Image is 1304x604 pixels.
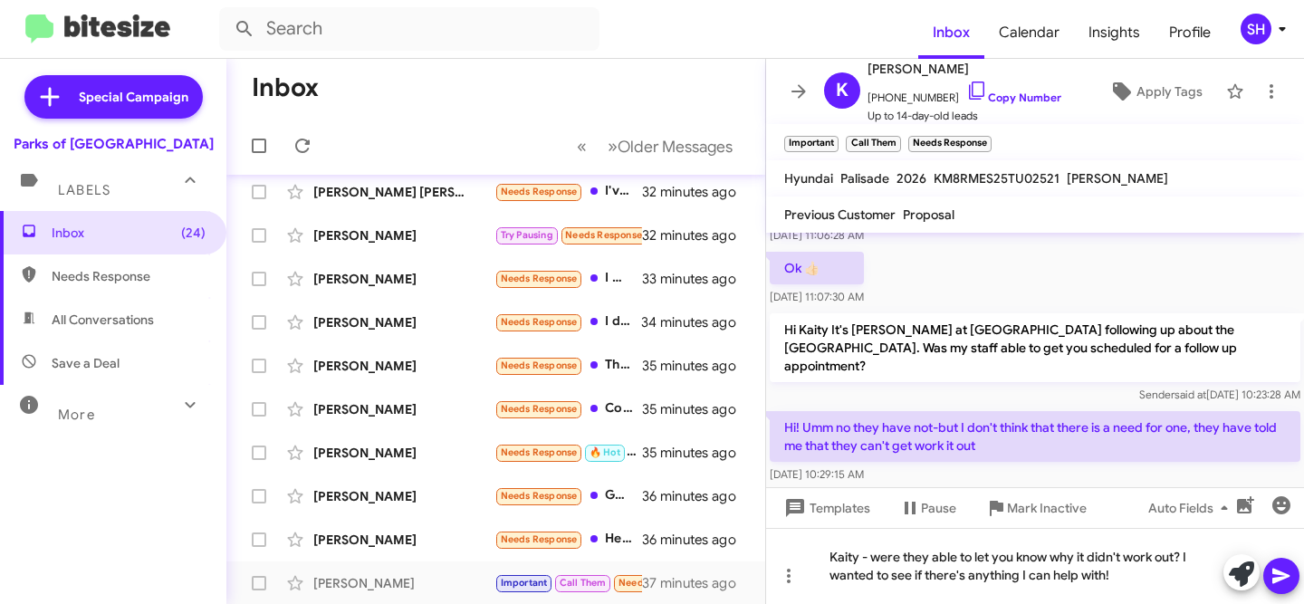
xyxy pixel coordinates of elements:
span: Try Pausing [501,229,553,241]
div: [PERSON_NAME] [313,270,494,288]
span: Labels [58,182,110,198]
span: Needs Response [501,446,578,458]
span: Hyundai [784,170,833,187]
a: Insights [1074,6,1155,59]
span: (24) [181,224,206,242]
div: 33 minutes ago [642,270,751,288]
div: The truck is very close to what I need. I just need some information verified in person because I... [494,355,642,376]
button: Next [597,128,743,165]
span: K [836,76,849,105]
div: [PERSON_NAME] [313,444,494,462]
span: Templates [781,492,870,524]
div: [PERSON_NAME] [PERSON_NAME] [313,183,494,201]
div: [PERSON_NAME] [313,226,494,244]
div: [PERSON_NAME] [313,531,494,549]
small: Needs Response [908,136,992,152]
span: KM8RMES25TU02521 [934,170,1059,187]
div: 34 minutes ago [642,313,751,331]
input: Search [219,7,599,51]
span: Needs Response [501,316,578,328]
div: I've looked into it and I currently will not be able to get a payment i could afford to far under... [494,181,642,202]
div: I'm not 100% sure yet on a day or time I'm working hurricane damage at this moment in the [GEOGRA... [494,225,642,245]
span: Previous Customer [784,206,896,223]
span: Needs Response [501,360,578,371]
span: 🔥 Hot [590,446,620,458]
button: Auto Fields [1134,492,1250,524]
span: Needs Response [501,533,578,545]
span: Needs Response [501,490,578,502]
a: Special Campaign [24,75,203,119]
span: » [608,135,618,158]
span: [DATE] 11:06:28 AM [770,228,864,242]
span: Apply Tags [1136,75,1203,108]
span: Up to 14-day-old leads [868,107,1061,125]
button: Pause [885,492,971,524]
span: « [577,135,587,158]
span: Save a Deal [52,354,120,372]
div: 36 minutes ago [642,531,751,549]
span: Needs Response [565,229,642,241]
div: SH [1241,14,1271,44]
span: [DATE] 11:07:30 AM [770,290,864,303]
span: [PERSON_NAME] [868,58,1061,80]
div: Kaity - were they able to let you know why it didn't work out? I wanted to see if there's anythin... [766,528,1304,604]
span: Mark Inactive [1007,492,1087,524]
span: Call Them [560,577,607,589]
div: Good morning! I recently told another representative that I won't be able come until later this y... [494,442,642,463]
button: SH [1225,14,1284,44]
p: Hi Kaity It's [PERSON_NAME] at [GEOGRAPHIC_DATA] following up about the [GEOGRAPHIC_DATA]. Was my... [770,313,1300,382]
span: said at [1175,388,1206,401]
div: 36 minutes ago [642,487,751,505]
div: [PERSON_NAME] [313,313,494,331]
div: I may can use a second vehicle for my business but it doesn't make sense for me to involve a cosi... [494,268,642,289]
div: 37 minutes ago [642,574,751,592]
span: More [58,407,95,423]
div: I did but your finance guy and sales rep said they couldn't do anything because of my trade being... [494,312,642,332]
small: Call Them [846,136,900,152]
span: Needs Response [501,403,578,415]
h1: Inbox [252,73,319,102]
div: Good morning. Firstly, I'd like an OTD quote for consideration. I will require transport/shipping... [494,485,642,506]
a: Inbox [918,6,984,59]
span: Needs Response [618,577,695,589]
div: Hey [PERSON_NAME], this is [PERSON_NAME]. After considering the Tahoe with no thorough option, we... [494,529,642,550]
button: Mark Inactive [971,492,1101,524]
button: Apply Tags [1093,75,1217,108]
a: Calendar [984,6,1074,59]
div: 35 minutes ago [642,400,751,418]
span: All Conversations [52,311,154,329]
span: [DATE] 10:29:15 AM [770,467,864,481]
div: 35 minutes ago [642,444,751,462]
div: [PERSON_NAME] [313,400,494,418]
span: [PERSON_NAME] [1067,170,1168,187]
p: Hi! Umm no they have not-but I don't think that there is a need for one, they have told me that t... [770,411,1300,462]
button: Previous [566,128,598,165]
span: Sender [DATE] 10:23:28 AM [1139,388,1300,401]
div: [PERSON_NAME] [313,487,494,505]
div: Could u pls just send me the OTD first? If the price is reasonable for me, I will walk-in. [494,398,642,419]
span: Needs Response [52,267,206,285]
div: [PERSON_NAME] [313,357,494,375]
a: Copy Number [966,91,1061,104]
span: Older Messages [618,137,733,157]
a: Profile [1155,6,1225,59]
span: Palisade [840,170,889,187]
small: Important [784,136,839,152]
div: 32 minutes ago [642,226,751,244]
div: 35 minutes ago [642,357,751,375]
span: Important [501,577,548,589]
span: Needs Response [501,273,578,284]
nav: Page navigation example [567,128,743,165]
span: Proposal [903,206,954,223]
span: 2026 [896,170,926,187]
span: Inbox [52,224,206,242]
span: Auto Fields [1148,492,1235,524]
div: 32 minutes ago [642,183,751,201]
div: Parks of [GEOGRAPHIC_DATA] [14,135,214,153]
button: Templates [766,492,885,524]
div: [PERSON_NAME] [313,574,494,592]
